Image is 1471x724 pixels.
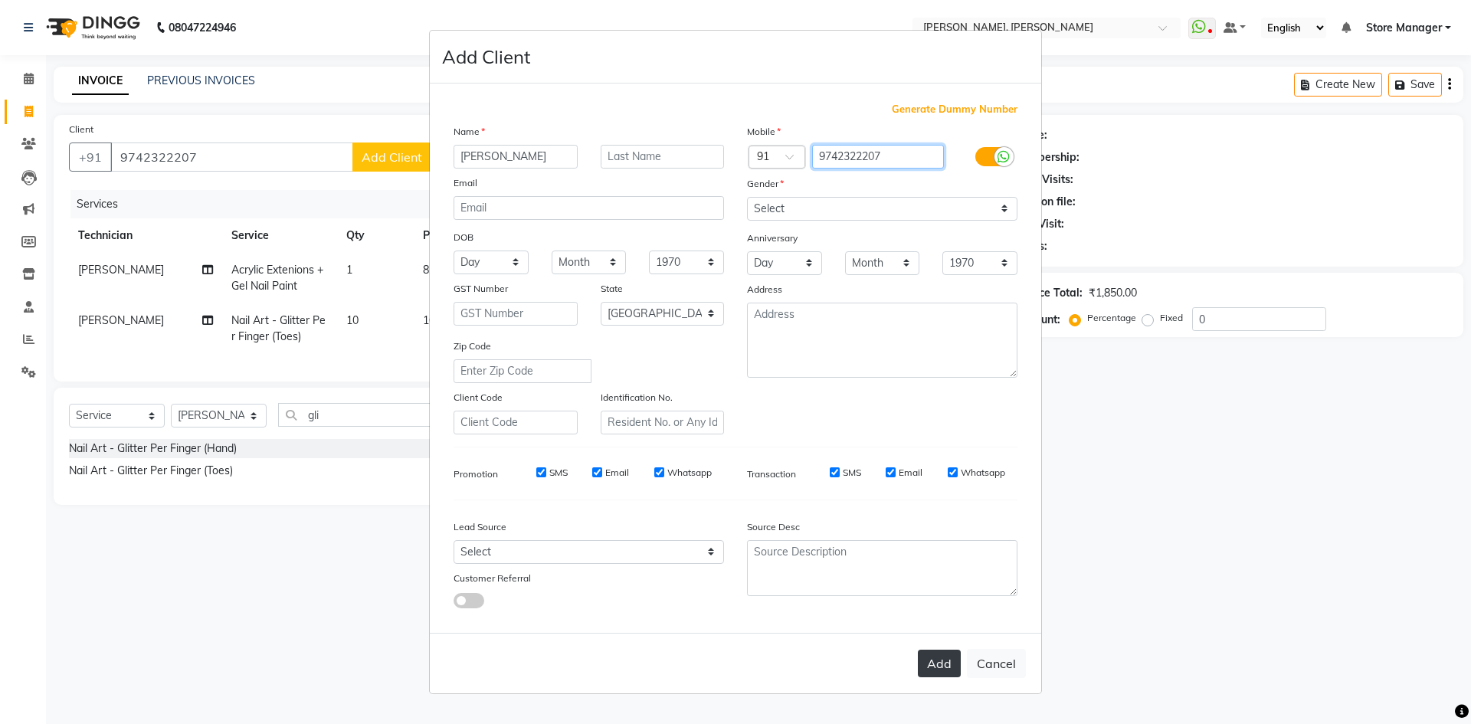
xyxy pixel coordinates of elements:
button: Add [918,650,961,677]
label: State [601,282,623,296]
label: Identification No. [601,391,673,405]
label: Email [899,466,922,480]
label: DOB [454,231,473,244]
label: SMS [843,466,861,480]
label: Anniversary [747,231,798,245]
label: Client Code [454,391,503,405]
input: Enter Zip Code [454,359,591,383]
label: Lead Source [454,520,506,534]
label: Email [454,176,477,190]
span: Generate Dummy Number [892,102,1017,117]
label: Mobile [747,125,781,139]
label: Source Desc [747,520,800,534]
input: Client Code [454,411,578,434]
label: Whatsapp [667,466,712,480]
input: Resident No. or Any Id [601,411,725,434]
label: GST Number [454,282,508,296]
label: Transaction [747,467,796,481]
input: GST Number [454,302,578,326]
input: Email [454,196,724,220]
label: Address [747,283,782,296]
label: Customer Referral [454,572,531,585]
label: Zip Code [454,339,491,353]
label: Promotion [454,467,498,481]
input: Mobile [812,145,945,169]
input: First Name [454,145,578,169]
button: Cancel [967,649,1026,678]
label: Email [605,466,629,480]
label: SMS [549,466,568,480]
input: Last Name [601,145,725,169]
label: Whatsapp [961,466,1005,480]
label: Name [454,125,485,139]
h4: Add Client [442,43,530,70]
label: Gender [747,177,784,191]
